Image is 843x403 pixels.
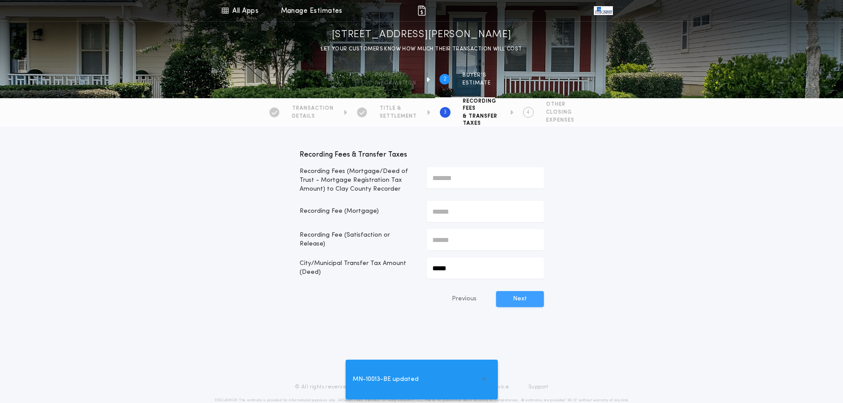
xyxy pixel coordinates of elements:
[300,150,544,160] p: Recording Fees & Transfer Taxes
[380,113,417,120] span: SETTLEMENT
[594,6,612,15] img: vs-icon
[462,72,491,79] span: BUYER'S
[496,291,544,307] button: Next
[463,98,500,112] span: RECORDING FEES
[463,113,500,127] span: & TRANSFER TAXES
[546,109,574,116] span: CLOSING
[300,231,416,249] p: Recording Fee (Satisfaction or Release)
[292,105,334,112] span: TRANSACTION
[300,259,416,277] p: City/Municipal Transfer Tax Amount (Deed)
[321,45,522,54] p: LET YOUR CUSTOMERS KNOW HOW MUCH THEIR TRANSACTION WILL COST
[546,117,574,124] span: EXPENSES
[546,101,574,108] span: OTHER
[332,28,512,42] h1: [STREET_ADDRESS][PERSON_NAME]
[375,80,416,87] span: information
[434,291,494,307] button: Previous
[380,105,417,112] span: TITLE &
[416,5,427,16] img: img
[292,113,334,120] span: DETAILS
[462,80,491,87] span: ESTIMATE
[443,76,447,83] h2: 2
[353,375,419,384] span: MN-10013-BE updated
[527,109,530,116] h2: 4
[443,109,447,116] h2: 3
[375,72,416,79] span: Property
[300,207,416,216] p: Recording Fee (Mortgage)
[300,167,416,194] p: Recording Fees (Mortgage/Deed of Trust - Mortgage Registration Tax Amount) to Clay County Recorder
